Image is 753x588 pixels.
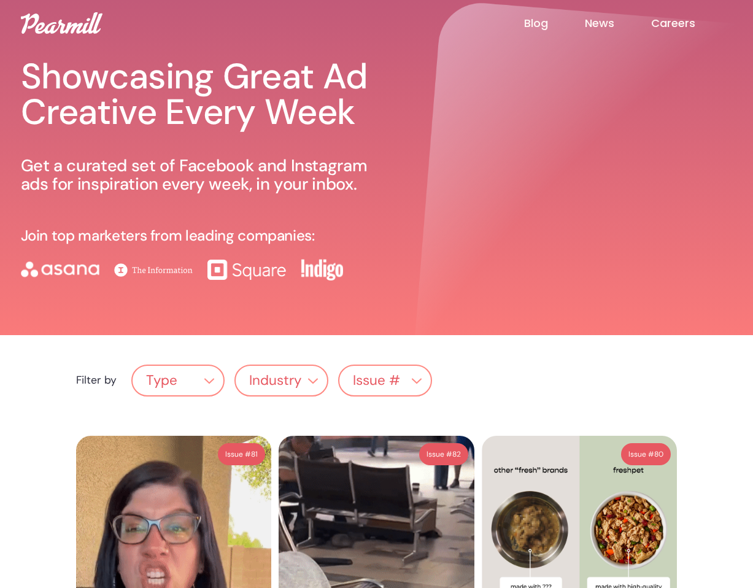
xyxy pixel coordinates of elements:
[452,447,461,462] div: 82
[21,228,315,244] p: Join top marketers from leading companies:
[251,447,258,462] div: 81
[621,443,671,465] a: Issue #80
[21,59,380,130] h1: Showcasing Great Ad Creative Every Week
[218,443,265,465] a: Issue #81
[585,16,651,31] a: News
[353,373,400,389] div: Issue #
[146,373,177,389] div: Type
[524,16,585,31] a: Blog
[236,369,327,393] div: Industry
[651,16,732,31] a: Careers
[419,443,468,465] a: Issue #82
[21,12,102,34] img: Pearmill logo
[427,447,452,462] div: Issue #
[628,447,654,462] div: Issue #
[249,373,301,389] div: Industry
[76,374,117,386] div: Filter by
[21,157,380,193] p: Get a curated set of Facebook and Instagram ads for inspiration every week, in your inbox.
[133,369,224,393] div: Type
[339,369,431,393] div: Issue #
[225,447,251,462] div: Issue #
[654,447,663,462] div: 80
